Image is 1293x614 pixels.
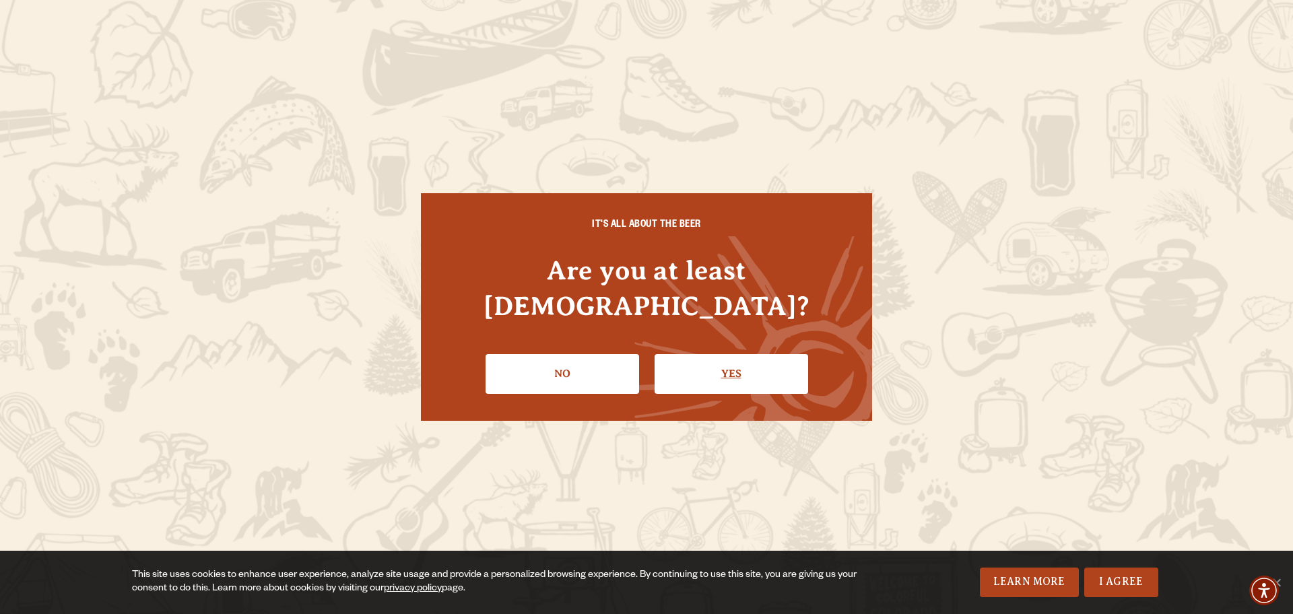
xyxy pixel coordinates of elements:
[486,354,639,393] a: No
[384,584,442,594] a: privacy policy
[655,354,808,393] a: Confirm I'm 21 or older
[448,252,845,324] h4: Are you at least [DEMOGRAPHIC_DATA]?
[980,568,1079,597] a: Learn More
[132,569,867,596] div: This site uses cookies to enhance user experience, analyze site usage and provide a personalized ...
[448,220,845,232] h6: IT'S ALL ABOUT THE BEER
[1249,576,1279,605] div: Accessibility Menu
[1084,568,1158,597] a: I Agree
